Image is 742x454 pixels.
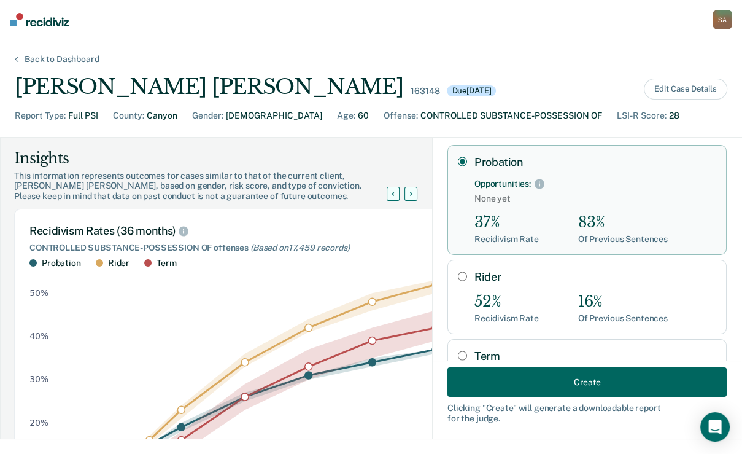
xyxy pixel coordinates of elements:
div: Term [157,258,176,268]
button: Edit Case Details [644,79,727,100]
div: Offense : [384,109,418,122]
label: Probation [474,155,716,169]
label: Term [474,350,716,363]
div: LSI-R Score : [617,109,667,122]
div: 37% [474,214,539,232]
div: Back to Dashboard [10,54,114,65]
span: (Based on 17,459 records ) [250,243,350,252]
div: Opportunities: [474,179,531,189]
text: 20% [29,418,48,428]
div: 163148 [411,86,439,96]
div: Probation [42,258,81,268]
div: Recidivism Rates (36 months) [29,224,462,238]
div: County : [113,109,144,122]
div: 28 [669,109,679,122]
div: S A [713,10,732,29]
div: 83% [578,214,668,232]
div: 52% [474,293,539,311]
div: Recidivism Rate [474,313,539,324]
text: 30% [29,375,48,385]
div: Age : [337,109,355,122]
div: [DEMOGRAPHIC_DATA] [226,109,322,122]
text: 50% [29,288,48,298]
div: Gender : [192,109,223,122]
div: Of Previous Sentences [578,313,668,324]
div: [PERSON_NAME] [PERSON_NAME] [15,74,403,100]
button: Create [447,367,727,397]
div: CONTROLLED SUBSTANCE-POSSESSION OF [420,109,602,122]
div: Open Intercom Messenger [700,412,730,442]
div: Recidivism Rate [474,234,539,245]
div: Due [DATE] [447,85,496,96]
div: Of Previous Sentences [578,234,668,245]
div: Canyon [147,109,177,122]
div: This information represents outcomes for cases similar to that of the current client, [PERSON_NAM... [14,171,401,202]
div: Clicking " Create " will generate a downloadable report for the judge. [447,403,727,424]
div: Full PSI [68,109,98,122]
div: 16% [578,293,668,311]
div: Insights [14,149,401,168]
div: Report Type : [15,109,66,122]
div: Rider [108,258,129,268]
text: 40% [29,331,48,341]
label: Rider [474,270,716,284]
img: Recidiviz [10,13,69,26]
span: None yet [474,194,716,204]
div: CONTROLLED SUBSTANCE-POSSESSION OF offenses [29,243,462,253]
div: 60 [358,109,369,122]
button: SA [713,10,732,29]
